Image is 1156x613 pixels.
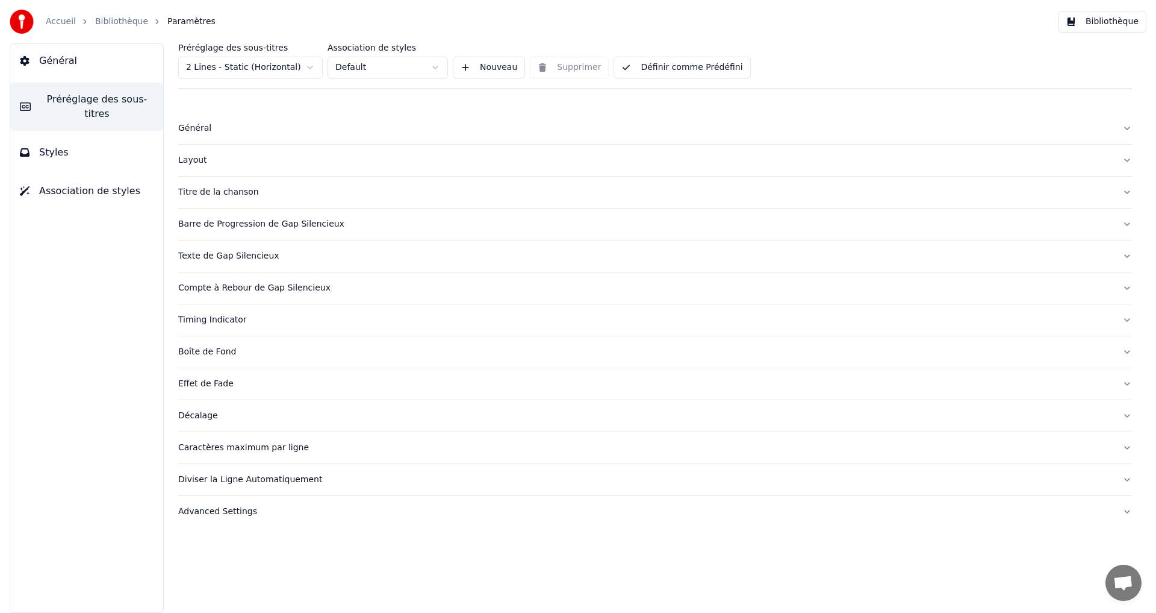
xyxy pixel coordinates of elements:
button: Général [178,113,1132,144]
button: Styles [10,136,163,169]
span: Général [39,54,77,68]
div: Texte de Gap Silencieux [178,250,1113,262]
button: Préréglage des sous-titres [10,83,163,131]
button: Timing Indicator [178,304,1132,336]
button: Effet de Fade [178,368,1132,400]
button: Layout [178,145,1132,176]
button: Texte de Gap Silencieux [178,240,1132,272]
label: Association de styles [328,43,448,52]
div: Titre de la chanson [178,186,1113,198]
button: Général [10,44,163,78]
span: Styles [39,145,69,160]
button: Barre de Progression de Gap Silencieux [178,209,1132,240]
span: Préréglage des sous-titres [40,92,154,121]
label: Préréglage des sous-titres [178,43,323,52]
div: Timing Indicator [178,314,1113,326]
button: Titre de la chanson [178,177,1132,208]
div: Diviser la Ligne Automatiquement [178,474,1113,486]
button: Boîte de Fond [178,336,1132,368]
a: Ouvrir le chat [1105,565,1142,601]
button: Définir comme Prédéfini [614,57,750,78]
nav: breadcrumb [46,16,216,28]
button: Advanced Settings [178,496,1132,527]
div: Barre de Progression de Gap Silencieux [178,218,1113,230]
button: Décalage [178,400,1132,432]
a: Bibliothèque [95,16,148,28]
div: Général [178,122,1113,134]
button: Bibliothèque [1058,11,1146,33]
button: Association de styles [10,174,163,208]
div: Décalage [178,410,1113,422]
button: Caractères maximum par ligne [178,432,1132,464]
div: Layout [178,154,1113,166]
div: Advanced Settings [178,506,1113,518]
button: Nouveau [453,57,525,78]
a: Accueil [46,16,76,28]
div: Effet de Fade [178,378,1113,390]
div: Boîte de Fond [178,346,1113,358]
img: youka [10,10,34,34]
span: Association de styles [39,184,140,198]
div: Compte à Rebour de Gap Silencieux [178,282,1113,294]
div: Caractères maximum par ligne [178,442,1113,454]
button: Diviser la Ligne Automatiquement [178,464,1132,495]
span: Paramètres [167,16,216,28]
button: Compte à Rebour de Gap Silencieux [178,272,1132,304]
